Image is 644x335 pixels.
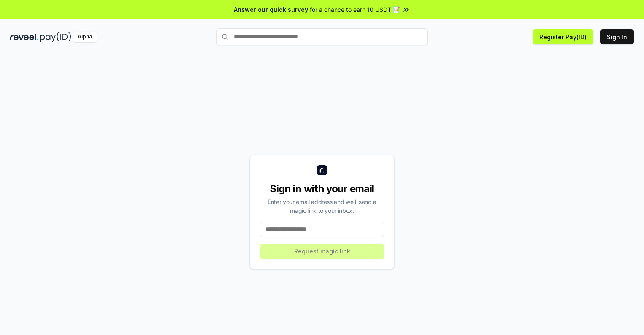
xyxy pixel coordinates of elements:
button: Sign In [600,29,634,44]
div: Sign in with your email [260,182,384,196]
button: Register Pay(ID) [533,29,593,44]
img: reveel_dark [10,32,38,42]
span: Answer our quick survey [234,5,308,14]
img: logo_small [317,165,327,175]
div: Enter your email address and we’ll send a magic link to your inbox. [260,197,384,215]
span: for a chance to earn 10 USDT 📝 [310,5,400,14]
img: pay_id [40,32,71,42]
div: Alpha [73,32,97,42]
